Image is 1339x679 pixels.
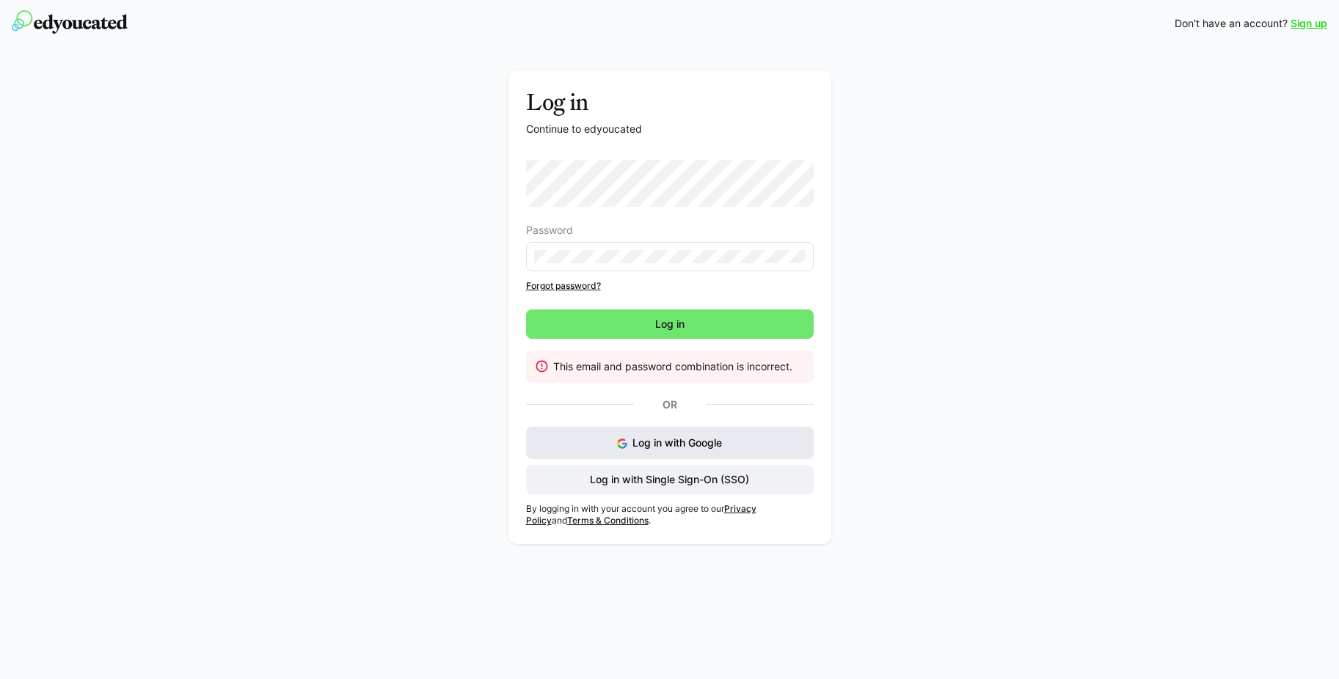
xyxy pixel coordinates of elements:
[12,10,128,34] img: edyoucated
[634,394,706,415] p: Or
[1291,16,1327,31] a: Sign up
[653,317,687,331] span: Log in
[526,503,756,526] a: Privacy Policy
[632,436,722,449] span: Log in with Google
[526,309,814,339] button: Log in
[1175,16,1288,31] span: Don't have an account?
[567,515,649,526] a: Terms & Conditions
[588,472,751,487] span: Log in with Single Sign-On (SSO)
[526,503,814,526] p: By logging in with your account you agree to our and .
[526,427,814,459] button: Log in with Google
[526,224,573,236] span: Password
[526,465,814,494] button: Log in with Single Sign-On (SSO)
[526,88,814,116] h3: Log in
[526,280,814,292] a: Forgot password?
[526,122,814,136] p: Continue to edyoucated
[553,359,801,374] div: This email and password combination is incorrect.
